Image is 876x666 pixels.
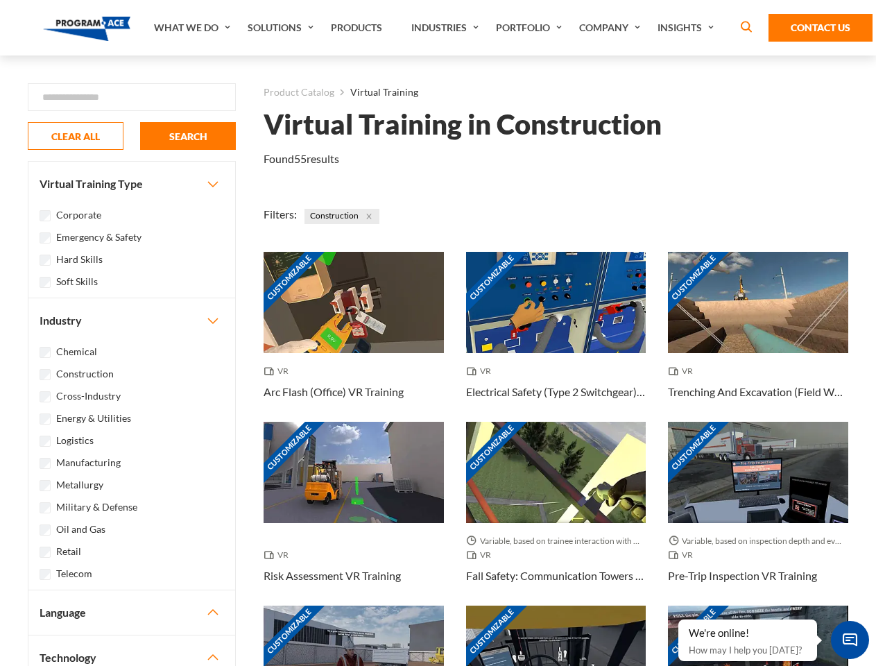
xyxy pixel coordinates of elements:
[466,567,646,584] h3: Fall Safety: Communication Towers VR Training
[40,480,51,491] input: Metallurgy
[361,209,377,224] button: Close
[56,433,94,448] label: Logistics
[40,232,51,244] input: Emergency & Safety
[668,364,698,378] span: VR
[56,544,81,559] label: Retail
[466,384,646,400] h3: Electrical Safety (Type 2 Switchgear) VR Training
[264,364,294,378] span: VR
[56,274,98,289] label: Soft Skills
[466,364,497,378] span: VR
[28,122,123,150] button: CLEAR ALL
[56,566,92,581] label: Telecom
[304,209,379,224] span: Construction
[264,384,404,400] h3: Arc Flash (Office) VR Training
[668,548,698,562] span: VR
[56,207,101,223] label: Corporate
[689,626,807,640] div: We're online!
[668,534,848,548] span: Variable, based on inspection depth and event interaction.
[466,252,646,422] a: Customizable Thumbnail - Electrical Safety (Type 2 Switchgear) VR Training VR Electrical Safety (...
[466,422,646,606] a: Customizable Thumbnail - Fall Safety: Communication Towers VR Training Variable, based on trainee...
[40,547,51,558] input: Retail
[56,499,137,515] label: Military & Defense
[40,369,51,380] input: Construction
[466,534,646,548] span: Variable, based on trainee interaction with each section.
[28,298,235,343] button: Industry
[264,151,339,167] p: Found results
[56,366,114,382] label: Construction
[668,422,848,606] a: Customizable Thumbnail - Pre-Trip Inspection VR Training Variable, based on inspection depth and ...
[56,477,103,493] label: Metallurgy
[40,436,51,447] input: Logistics
[56,411,131,426] label: Energy & Utilities
[40,458,51,469] input: Manufacturing
[264,83,848,101] nav: breadcrumb
[466,548,497,562] span: VR
[56,252,103,267] label: Hard Skills
[264,252,444,422] a: Customizable Thumbnail - Arc Flash (Office) VR Training VR Arc Flash (Office) VR Training
[668,384,848,400] h3: Trenching And Excavation (Field Work) VR Training
[56,230,141,245] label: Emergency & Safety
[28,162,235,206] button: Virtual Training Type
[831,621,869,659] span: Chat Widget
[43,17,131,41] img: Program-Ace
[40,277,51,288] input: Soft Skills
[264,567,401,584] h3: Risk Assessment VR Training
[56,388,121,404] label: Cross-Industry
[40,569,51,580] input: Telecom
[56,455,121,470] label: Manufacturing
[40,502,51,513] input: Military & Defense
[40,347,51,358] input: Chemical
[294,152,307,165] em: 55
[56,522,105,537] label: Oil and Gas
[264,112,662,137] h1: Virtual Training in Construction
[689,642,807,658] p: How may I help you [DATE]?
[28,590,235,635] button: Language
[264,548,294,562] span: VR
[40,255,51,266] input: Hard Skills
[56,344,97,359] label: Chemical
[40,391,51,402] input: Cross-Industry
[40,524,51,536] input: Oil and Gas
[768,14,873,42] a: Contact Us
[668,567,817,584] h3: Pre-Trip Inspection VR Training
[40,210,51,221] input: Corporate
[40,413,51,425] input: Energy & Utilities
[264,207,297,221] span: Filters:
[334,83,418,101] li: Virtual Training
[264,422,444,606] a: Customizable Thumbnail - Risk Assessment VR Training VR Risk Assessment VR Training
[264,83,334,101] a: Product Catalog
[668,252,848,422] a: Customizable Thumbnail - Trenching And Excavation (Field Work) VR Training VR Trenching And Excav...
